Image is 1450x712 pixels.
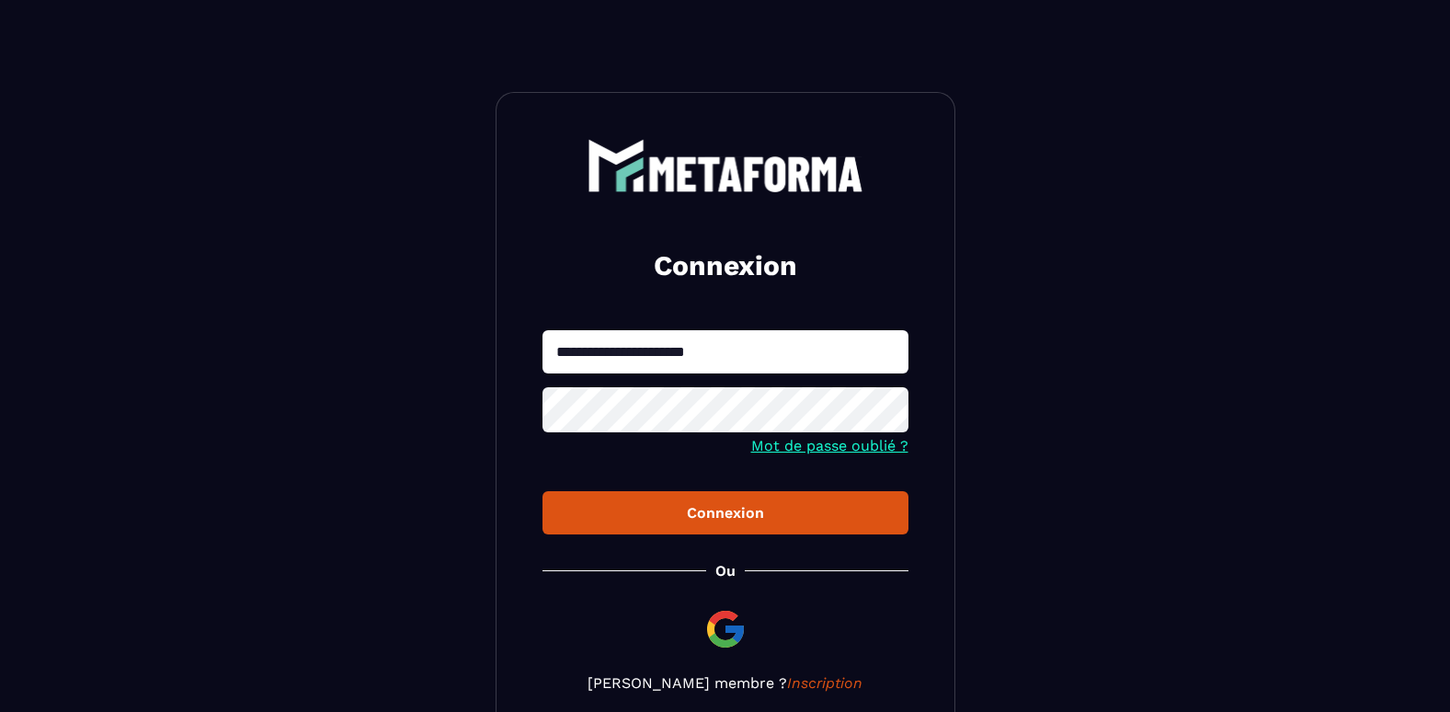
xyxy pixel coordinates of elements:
a: logo [542,139,908,192]
div: Connexion [557,504,894,522]
p: Ou [715,562,736,580]
a: Mot de passe oublié ? [751,437,908,454]
img: google [703,607,748,651]
h2: Connexion [565,247,886,284]
img: logo [588,139,863,192]
a: Inscription [787,674,862,692]
p: [PERSON_NAME] membre ? [542,674,908,692]
button: Connexion [542,491,908,534]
